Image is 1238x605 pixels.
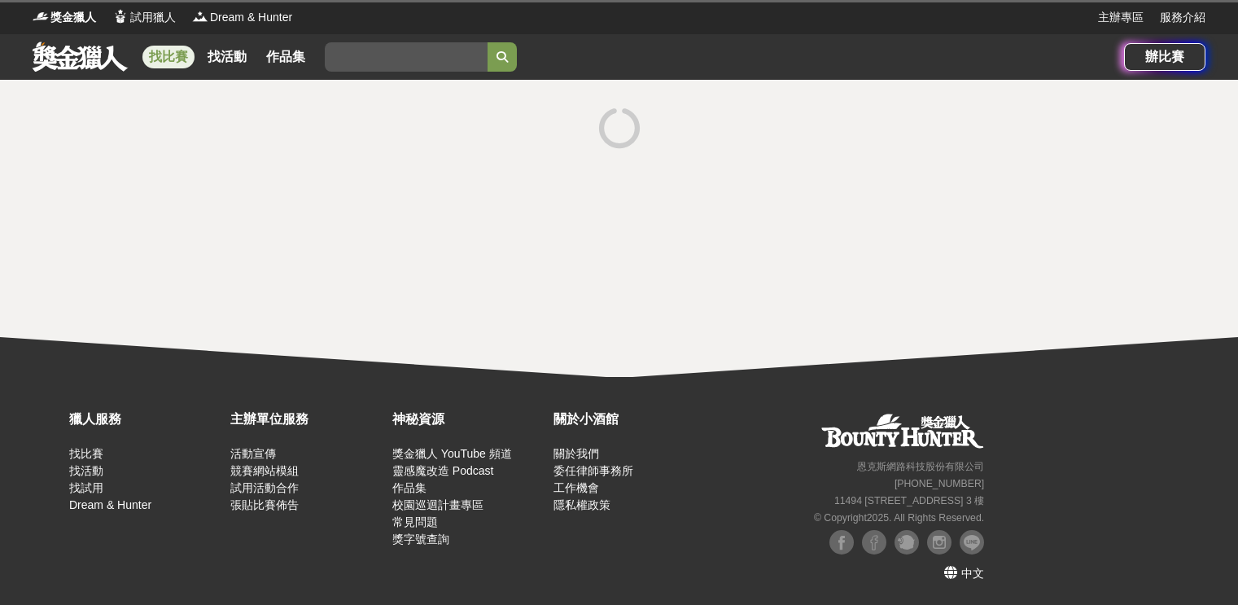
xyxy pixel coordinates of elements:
[961,567,984,580] span: 中文
[69,464,103,477] a: 找活動
[230,464,299,477] a: 競賽網站模組
[192,9,292,26] a: LogoDream & Hunter
[260,46,312,68] a: 作品集
[857,461,984,472] small: 恩克斯網路科技股份有限公司
[895,530,919,555] img: Plurk
[230,481,299,494] a: 試用活動合作
[392,464,493,477] a: 靈感魔改造 Podcast
[210,9,292,26] span: Dream & Hunter
[201,46,253,68] a: 找活動
[130,9,176,26] span: 試用獵人
[392,447,512,460] a: 獎金獵人 YouTube 頻道
[834,495,984,506] small: 11494 [STREET_ADDRESS] 3 樓
[69,447,103,460] a: 找比賽
[553,447,599,460] a: 關於我們
[142,46,195,68] a: 找比賽
[33,9,96,26] a: Logo獎金獵人
[392,410,545,429] div: 神秘資源
[230,410,383,429] div: 主辦單位服務
[927,530,951,555] img: Instagram
[50,9,96,26] span: 獎金獵人
[69,498,151,511] a: Dream & Hunter
[112,9,176,26] a: Logo試用獵人
[1098,9,1144,26] a: 主辦專區
[69,481,103,494] a: 找試用
[553,464,633,477] a: 委任律師事務所
[112,8,129,24] img: Logo
[895,478,984,489] small: [PHONE_NUMBER]
[960,530,984,555] img: LINE
[862,530,886,555] img: Facebook
[33,8,49,24] img: Logo
[1124,43,1205,71] a: 辦比賽
[69,410,222,429] div: 獵人服務
[230,498,299,511] a: 張貼比賽佈告
[392,498,483,511] a: 校園巡迴計畫專區
[230,447,276,460] a: 活動宣傳
[392,515,438,528] a: 常見問題
[829,530,854,555] img: Facebook
[553,481,599,494] a: 工作機會
[814,512,984,524] small: © Copyright 2025 . All Rights Reserved.
[553,498,610,511] a: 隱私權政策
[192,8,208,24] img: Logo
[1160,9,1205,26] a: 服務介紹
[392,533,449,546] a: 獎字號查詢
[553,410,706,429] div: 關於小酒館
[392,481,427,494] a: 作品集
